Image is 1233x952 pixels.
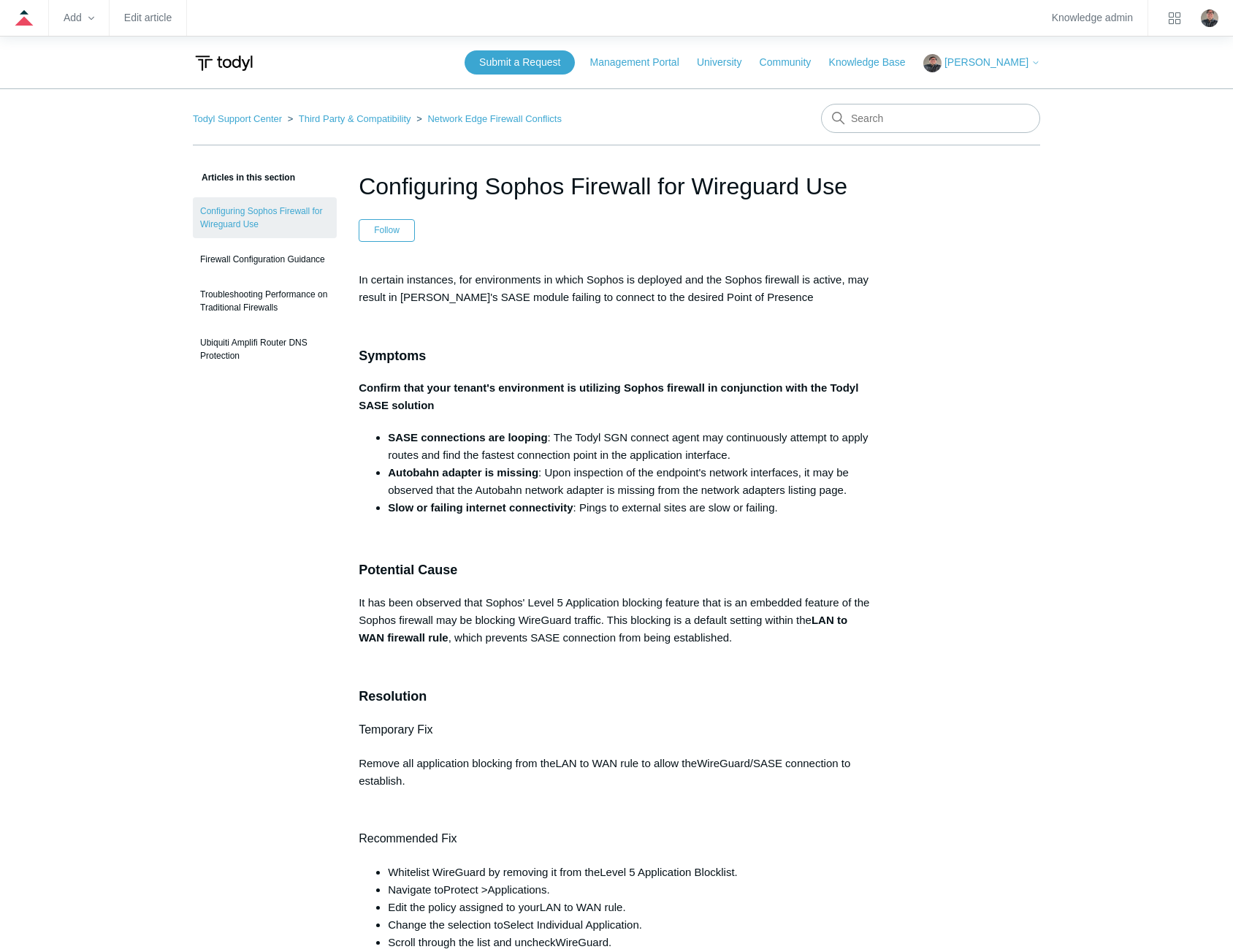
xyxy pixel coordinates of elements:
li: : The Todyl SGN connect agent may continuously attempt to apply routes and find the fastest conne... [388,429,874,464]
span: Level 5 Application Blocklist [600,866,734,878]
a: Firewall Configuration Guidance [193,245,337,273]
a: Configuring Sophos Firewall for Wireguard Use [193,197,337,238]
a: Troubleshooting Performance on Traditional Firewalls [193,281,337,321]
span: Whitelist WireGuard [388,866,485,878]
strong: Confirm that your tenant's environment is utilizing Sophos firewall in conjunction with the Todyl... [359,381,858,411]
span: rule. [604,901,625,913]
h3: Potential Cause [359,560,874,581]
span: by removing it from the [489,866,600,878]
button: [PERSON_NAME] [923,54,1040,72]
zd-hc-trigger: Add [64,14,94,22]
a: Management Portal [590,55,694,70]
span: [PERSON_NAME] [944,56,1028,68]
img: Todyl Support Center Help Center home page [193,50,255,77]
span: Edit the policy assigned to your [388,901,540,913]
li: Todyl Support Center [193,113,285,124]
span: WireGuard [556,936,609,948]
h3: Resolution [359,686,874,707]
p: It has been observed that Sophos' Level 5 Application blocking feature that is an embedded featur... [359,594,874,647]
a: Knowledge Base [829,55,920,70]
span: . [608,936,611,948]
span: . [639,918,642,931]
h3: Symptoms [359,346,874,367]
strong: SASE connections are looping [388,431,547,443]
span: Change the selection to [388,918,503,931]
li: : Upon inspection of the endpoint's network interfaces, it may be observed that the Autobahn netw... [388,464,874,499]
strong: Slow or failing internet connectivity [388,501,573,514]
li: Third Party & Compatibility [285,113,414,124]
a: Third Party & Compatibility [299,113,411,124]
span: WireGuard/SASE connection to establish. [359,757,850,787]
p: In certain instances, for environments in which Sophos is deployed and the Sophos firewall is act... [359,271,874,306]
span: LAN to WAN [556,757,617,769]
span: Applications [488,883,547,896]
a: Community [760,55,826,70]
span: Articles in this section [193,172,295,183]
button: Follow Article [359,219,415,241]
a: Todyl Support Center [193,113,282,124]
span: Navigate to [388,883,443,896]
h4: Temporary Fix [359,720,874,739]
li: : Pings to external sites are slow or failing. [388,499,874,517]
zd-hc-trigger: Click your profile icon to open the profile menu [1201,9,1218,27]
a: University [697,55,756,70]
span: Select Individual Application [503,918,639,931]
span: Scroll through the list and uncheck [388,936,555,948]
span: Remove all application blocking from the [359,757,555,769]
h1: Configuring Sophos Firewall for Wireguard Use [359,169,874,204]
a: Network Edge Firewall Conflicts [427,113,562,124]
li: Network Edge Firewall Conflicts [413,113,562,124]
span: Protect > [443,883,487,896]
span: rule to allow the [620,757,697,769]
a: Knowledge admin [1052,14,1133,22]
a: Ubiquiti Amplifi Router DNS Protection [193,329,337,370]
span: . [546,883,549,896]
input: Search [821,104,1040,133]
span: LAN to WAN [540,901,601,913]
a: Submit a Request [465,50,575,75]
span: . [735,866,738,878]
strong: Autobahn adapter is missing [388,466,538,479]
img: user avatar [1201,9,1218,27]
a: Edit article [124,14,172,22]
span: Recommended Fix [359,832,457,845]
